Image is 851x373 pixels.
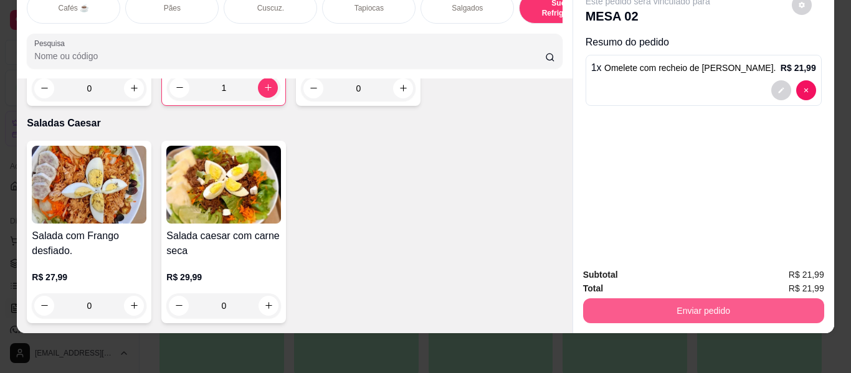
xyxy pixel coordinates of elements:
button: increase-product-quantity [124,78,144,98]
p: Salgados [452,3,483,13]
p: Cuscuz. [257,3,284,13]
strong: Total [583,283,603,293]
img: product-image [32,146,146,224]
h4: Salada caesar com carne seca [166,229,281,258]
button: increase-product-quantity [393,78,413,98]
button: decrease-product-quantity [34,296,54,316]
p: Saladas Caesar [27,116,562,131]
p: Pães [164,3,181,13]
p: Cafés ☕ [58,3,89,13]
img: product-image [166,146,281,224]
p: R$ 29,99 [166,271,281,283]
span: Omelete com recheio de [PERSON_NAME]. [604,63,776,73]
p: R$ 21,99 [781,62,816,74]
button: decrease-product-quantity [34,78,54,98]
p: Tapiocas [354,3,384,13]
button: Enviar pedido [583,298,824,323]
p: 1 x [591,60,776,75]
input: Pesquisa [34,50,545,62]
button: decrease-product-quantity [796,80,816,100]
span: R$ 21,99 [789,268,824,281]
span: R$ 21,99 [789,281,824,295]
h4: Salada com Frango desfiado. [32,229,146,258]
button: increase-product-quantity [124,296,144,316]
button: increase-product-quantity [258,78,278,98]
strong: Subtotal [583,270,618,280]
button: decrease-product-quantity [169,296,189,316]
p: Resumo do pedido [586,35,822,50]
button: decrease-product-quantity [771,80,791,100]
p: R$ 27,99 [32,271,146,283]
p: MESA 02 [586,7,710,25]
button: increase-product-quantity [259,296,278,316]
button: decrease-product-quantity [303,78,323,98]
label: Pesquisa [34,38,69,49]
button: decrease-product-quantity [169,78,189,98]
